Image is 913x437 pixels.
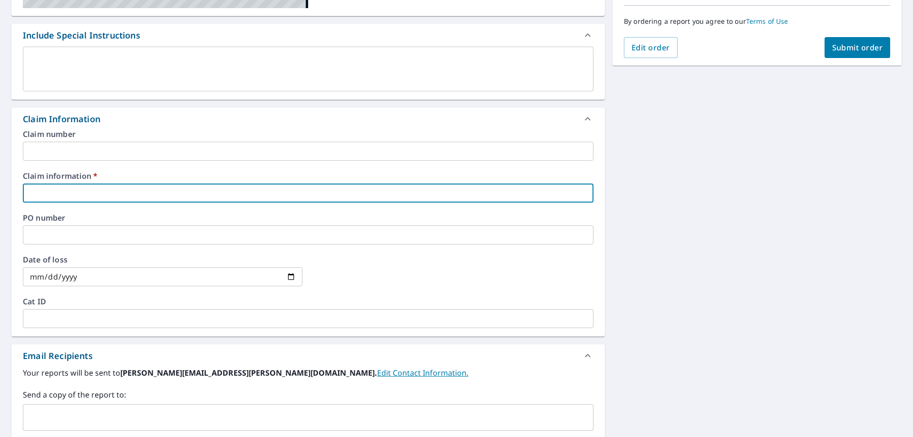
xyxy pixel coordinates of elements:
[23,256,302,263] label: Date of loss
[120,368,377,378] b: [PERSON_NAME][EMAIL_ADDRESS][PERSON_NAME][DOMAIN_NAME].
[631,42,670,53] span: Edit order
[23,389,593,400] label: Send a copy of the report to:
[377,368,468,378] a: EditContactInfo
[624,37,678,58] button: Edit order
[11,344,605,367] div: Email Recipients
[23,298,593,305] label: Cat ID
[624,17,890,26] p: By ordering a report you agree to our
[23,130,593,138] label: Claim number
[746,17,788,26] a: Terms of Use
[825,37,891,58] button: Submit order
[23,113,100,126] div: Claim Information
[23,29,140,42] div: Include Special Instructions
[23,172,593,180] label: Claim information
[11,107,605,130] div: Claim Information
[23,350,93,362] div: Email Recipients
[11,24,605,47] div: Include Special Instructions
[23,367,593,379] label: Your reports will be sent to
[832,42,883,53] span: Submit order
[23,214,593,222] label: PO number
